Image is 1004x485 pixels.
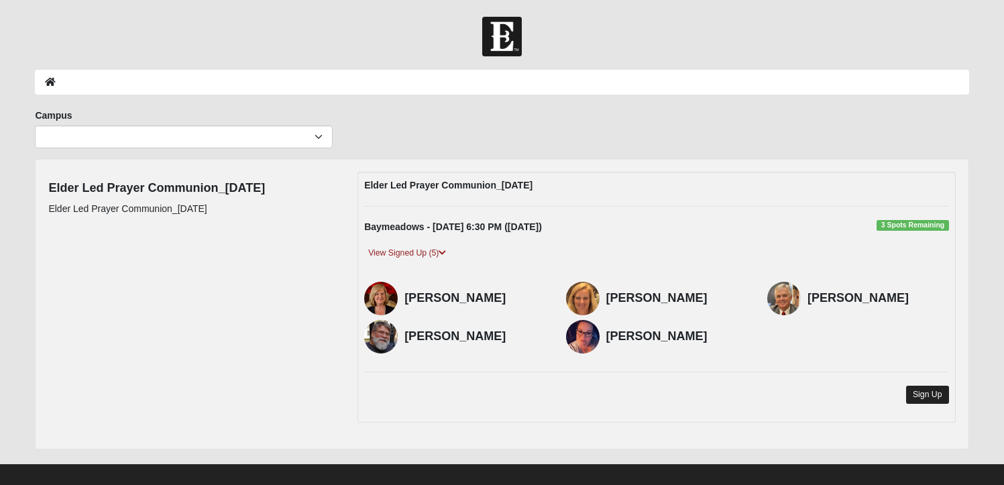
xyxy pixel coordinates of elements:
strong: Baymeadows - [DATE] 6:30 PM ([DATE]) [364,221,542,232]
a: Sign Up [906,386,949,404]
h4: [PERSON_NAME] [404,291,545,306]
img: Karen Sayre [566,282,600,315]
span: 3 Spots Remaining [877,220,948,231]
h4: [PERSON_NAME] [606,291,747,306]
img: Mike Sayre [767,282,801,315]
strong: Elder Led Prayer Communion_[DATE] [364,180,533,191]
img: Church of Eleven22 Logo [482,17,522,56]
h4: Elder Led Prayer Communion_[DATE] [48,181,265,196]
label: Campus [35,109,72,122]
img: Cynthia Klusmeyer [364,282,398,315]
img: Jim Klusmeyer [364,320,398,354]
p: Elder Led Prayer Communion_[DATE] [48,202,265,216]
h4: [PERSON_NAME] [807,291,948,306]
h4: [PERSON_NAME] [606,329,747,344]
a: View Signed Up (5) [364,246,450,260]
img: Robin Rivell [566,320,600,354]
h4: [PERSON_NAME] [404,329,545,344]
